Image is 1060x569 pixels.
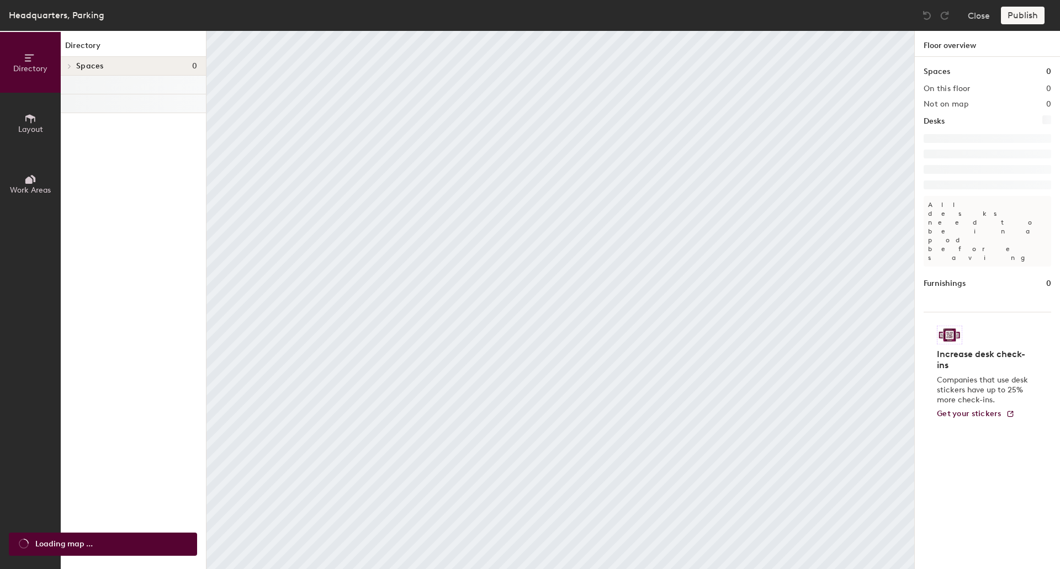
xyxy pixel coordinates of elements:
span: 0 [192,62,197,71]
p: Companies that use desk stickers have up to 25% more check-ins. [937,375,1031,405]
img: Sticker logo [937,326,962,344]
span: Directory [13,64,47,73]
h1: Spaces [924,66,950,78]
span: Spaces [76,62,104,71]
img: Redo [939,10,950,21]
a: Get your stickers [937,410,1015,419]
h1: Directory [61,40,206,57]
h1: Desks [924,115,945,127]
h2: On this floor [924,84,971,93]
div: Headquarters, Parking [9,8,104,22]
h1: Floor overview [915,31,1060,57]
h1: 0 [1046,66,1051,78]
span: Work Areas [10,185,51,195]
h4: Increase desk check-ins [937,349,1031,371]
h1: Furnishings [924,278,966,290]
span: Loading map ... [35,538,93,550]
h1: 0 [1046,278,1051,290]
button: Close [968,7,990,24]
span: Layout [18,125,43,134]
canvas: Map [206,31,914,569]
span: Get your stickers [937,409,1001,418]
h2: Not on map [924,100,968,109]
h2: 0 [1046,100,1051,109]
img: Undo [921,10,932,21]
h2: 0 [1046,84,1051,93]
p: All desks need to be in a pod before saving [924,196,1051,267]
